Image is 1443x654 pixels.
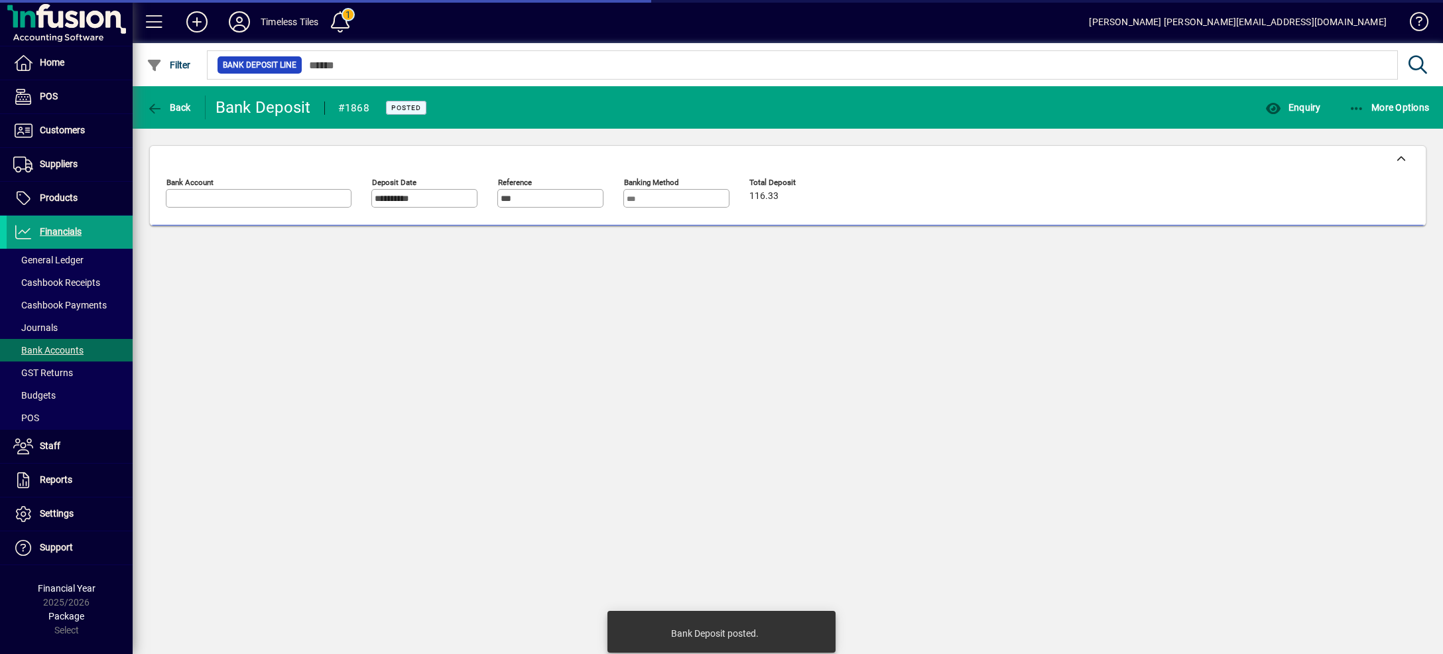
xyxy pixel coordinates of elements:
[624,178,679,187] mat-label: Banking Method
[372,178,416,187] mat-label: Deposit Date
[223,58,296,72] span: Bank Deposit Line
[1400,3,1426,46] a: Knowledge Base
[7,497,133,531] a: Settings
[7,339,133,361] a: Bank Accounts
[40,91,58,101] span: POS
[143,96,194,119] button: Back
[7,271,133,294] a: Cashbook Receipts
[7,430,133,463] a: Staff
[216,97,311,118] div: Bank Deposit
[7,531,133,564] a: Support
[1346,96,1433,119] button: More Options
[498,178,532,187] mat-label: Reference
[40,159,78,169] span: Suppliers
[13,345,84,356] span: Bank Accounts
[40,508,74,519] span: Settings
[7,294,133,316] a: Cashbook Payments
[13,367,73,378] span: GST Returns
[176,10,218,34] button: Add
[7,182,133,215] a: Products
[749,178,829,187] span: Total Deposit
[261,11,318,33] div: Timeless Tiles
[7,114,133,147] a: Customers
[7,464,133,497] a: Reports
[40,125,85,135] span: Customers
[40,226,82,237] span: Financials
[1265,102,1320,113] span: Enquiry
[40,57,64,68] span: Home
[13,300,107,310] span: Cashbook Payments
[40,440,60,451] span: Staff
[7,361,133,384] a: GST Returns
[1262,96,1324,119] button: Enquiry
[166,178,214,187] mat-label: Bank Account
[7,407,133,429] a: POS
[7,46,133,80] a: Home
[749,191,779,202] span: 116.33
[13,277,100,288] span: Cashbook Receipts
[13,413,39,423] span: POS
[218,10,261,34] button: Profile
[13,255,84,265] span: General Ledger
[1349,102,1430,113] span: More Options
[38,583,95,594] span: Financial Year
[7,384,133,407] a: Budgets
[13,390,56,401] span: Budgets
[13,322,58,333] span: Journals
[7,80,133,113] a: POS
[671,627,759,640] div: Bank Deposit posted.
[48,611,84,621] span: Package
[147,102,191,113] span: Back
[7,249,133,271] a: General Ledger
[40,192,78,203] span: Products
[391,103,421,112] span: Posted
[7,316,133,339] a: Journals
[338,98,369,119] div: #1868
[40,474,72,485] span: Reports
[40,542,73,553] span: Support
[147,60,191,70] span: Filter
[1089,11,1387,33] div: [PERSON_NAME] [PERSON_NAME][EMAIL_ADDRESS][DOMAIN_NAME]
[133,96,206,119] app-page-header-button: Back
[143,53,194,77] button: Filter
[7,148,133,181] a: Suppliers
